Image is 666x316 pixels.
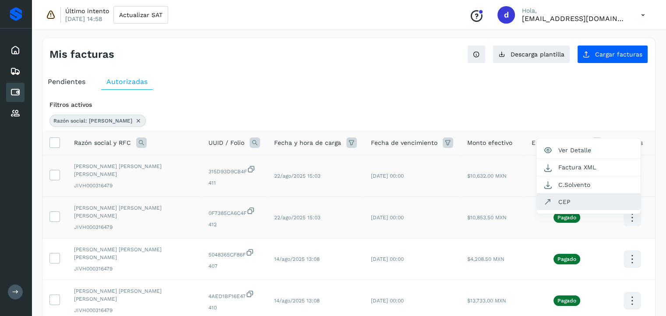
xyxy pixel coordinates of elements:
[6,41,25,60] div: Inicio
[536,176,641,193] button: C.Solvento
[6,83,25,102] div: Cuentas por pagar
[536,193,641,210] button: CEP
[6,62,25,81] div: Embarques
[536,159,641,176] button: Factura XML
[6,104,25,123] div: Proveedores
[536,142,641,159] button: Ver Detalle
